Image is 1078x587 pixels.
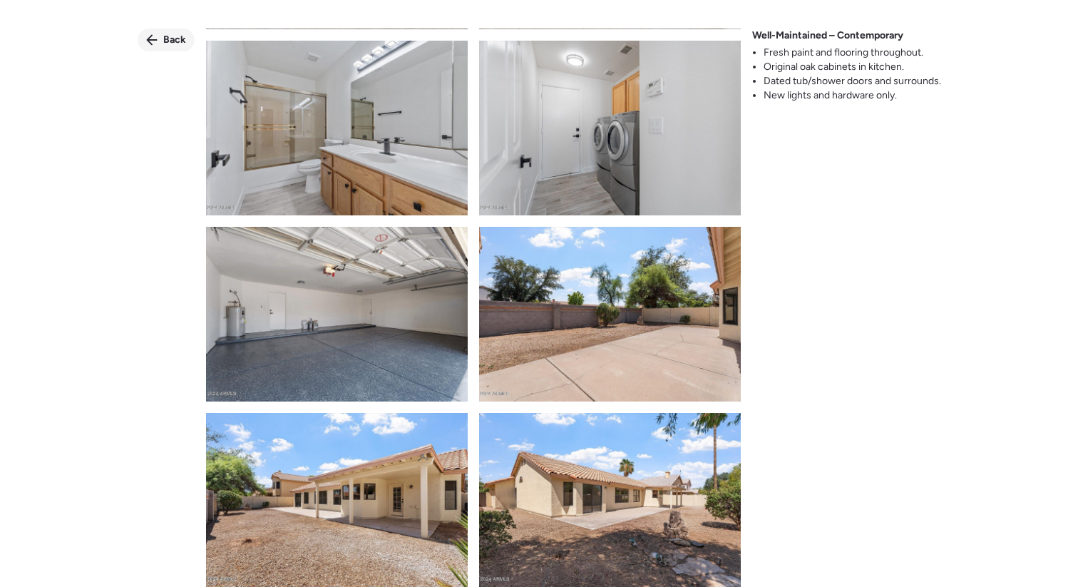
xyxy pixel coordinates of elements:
[764,88,941,103] li: New lights and hardware only.
[479,227,741,402] img: product
[163,33,186,47] span: Back
[479,41,741,215] img: product
[764,60,941,74] li: Original oak cabinets in kitchen.
[764,74,941,88] li: Dated tub/shower doors and surrounds.
[764,46,941,60] li: Fresh paint and flooring throughout.
[206,227,468,402] img: product
[206,41,468,215] img: product
[752,29,903,43] span: Well-Maintained – Contemporary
